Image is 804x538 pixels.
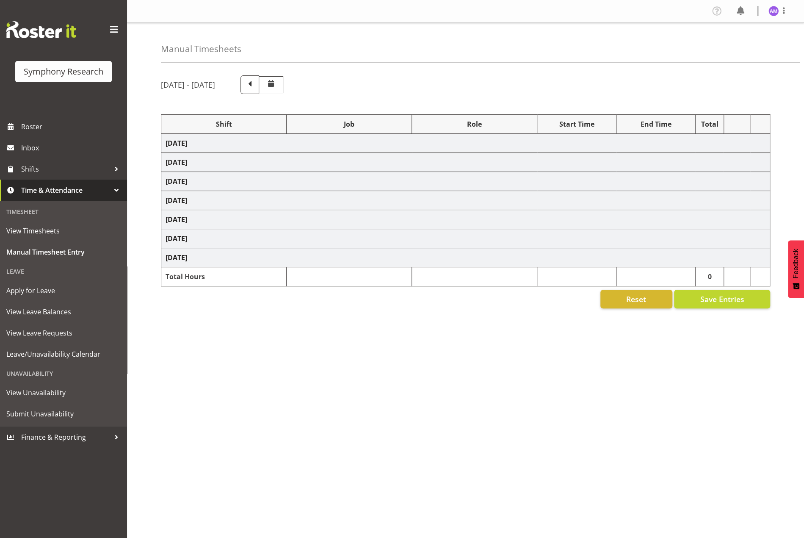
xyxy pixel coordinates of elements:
td: [DATE] [161,248,770,267]
span: Inbox [21,141,123,154]
a: Apply for Leave [2,280,125,301]
a: View Unavailability [2,382,125,403]
span: Feedback [792,249,800,278]
td: [DATE] [161,229,770,248]
a: Manual Timesheet Entry [2,241,125,263]
div: Role [416,119,533,129]
div: Timesheet [2,203,125,220]
span: Save Entries [700,294,744,305]
a: Submit Unavailability [2,403,125,424]
img: Rosterit website logo [6,21,76,38]
div: End Time [621,119,691,129]
td: [DATE] [161,191,770,210]
span: Submit Unavailability [6,408,121,420]
td: 0 [696,267,724,286]
span: Reset [626,294,646,305]
span: View Unavailability [6,386,121,399]
h5: [DATE] - [DATE] [161,80,215,89]
td: [DATE] [161,210,770,229]
span: Roster [21,120,123,133]
button: Save Entries [674,290,770,308]
a: View Timesheets [2,220,125,241]
div: Job [291,119,407,129]
td: [DATE] [161,134,770,153]
a: View Leave Requests [2,322,125,344]
div: Total [700,119,719,129]
div: Symphony Research [24,65,103,78]
a: View Leave Balances [2,301,125,322]
span: Finance & Reporting [21,431,110,444]
span: Apply for Leave [6,284,121,297]
td: [DATE] [161,153,770,172]
button: Reset [600,290,672,308]
td: [DATE] [161,172,770,191]
span: Manual Timesheet Entry [6,246,121,258]
span: View Timesheets [6,225,121,237]
h4: Manual Timesheets [161,44,241,54]
img: amal-makan1835.jpg [768,6,779,16]
div: Start Time [542,119,612,129]
td: Total Hours [161,267,287,286]
span: Time & Attendance [21,184,110,197]
span: Leave/Unavailability Calendar [6,348,121,361]
div: Unavailability [2,365,125,382]
div: Leave [2,263,125,280]
span: View Leave Requests [6,327,121,339]
button: Feedback - Show survey [788,240,804,298]
span: View Leave Balances [6,305,121,318]
div: Shift [166,119,282,129]
a: Leave/Unavailability Calendar [2,344,125,365]
span: Shifts [21,163,110,175]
